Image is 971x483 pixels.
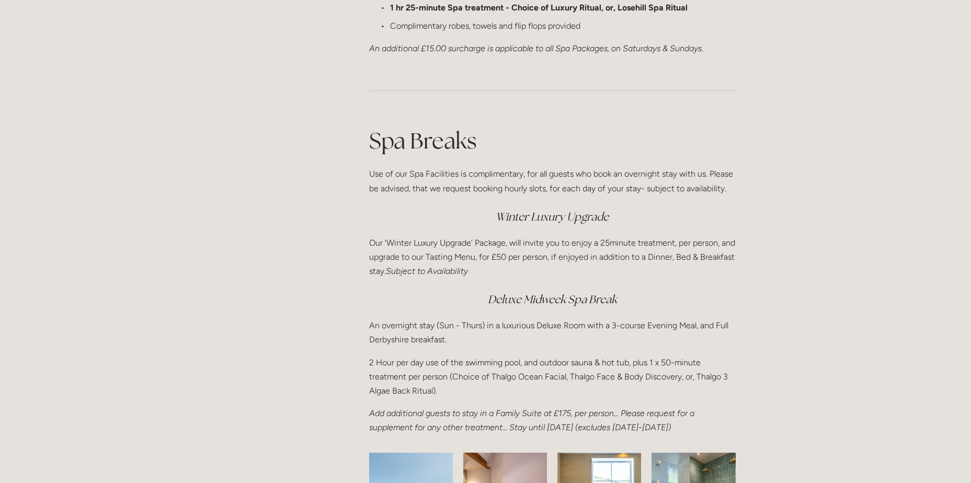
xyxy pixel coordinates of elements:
p: Our ‘Winter Luxury Upgrade’ Package, will invite you to enjoy a 25minute treatment, per person, a... [369,236,736,279]
em: Winter Luxury Upgrade [496,210,609,224]
strong: 1 hr 25-minute Spa treatment - Choice of Luxury Ritual, or, Losehill Spa Ritual [390,3,688,13]
p: An overnight stay (Sun - Thurs) in a luxurious Deluxe Room with a 3-course Evening Meal, and Full... [369,318,736,347]
em: An additional £15.00 surcharge is applicable to all Spa Packages, on Saturdays & Sundays. [369,43,703,53]
em: Add additional guests to stay in a Family Suite at £175, per person… Please request for a supplem... [369,408,696,432]
p: Use of our Spa Facilities is complimentary, for all guests who book an overnight stay with us. Pl... [369,167,736,195]
em: Deluxe Midweek Spa Break [488,292,617,306]
h1: Spa Breaks [369,125,736,156]
p: 2 Hour per day use of the swimming pool, and outdoor sauna & hot tub, plus 1 x 50-minute treatmen... [369,355,736,398]
em: Subject to Availability [386,266,468,276]
p: Complimentary robes, towels and flip flops provided [390,19,736,33]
